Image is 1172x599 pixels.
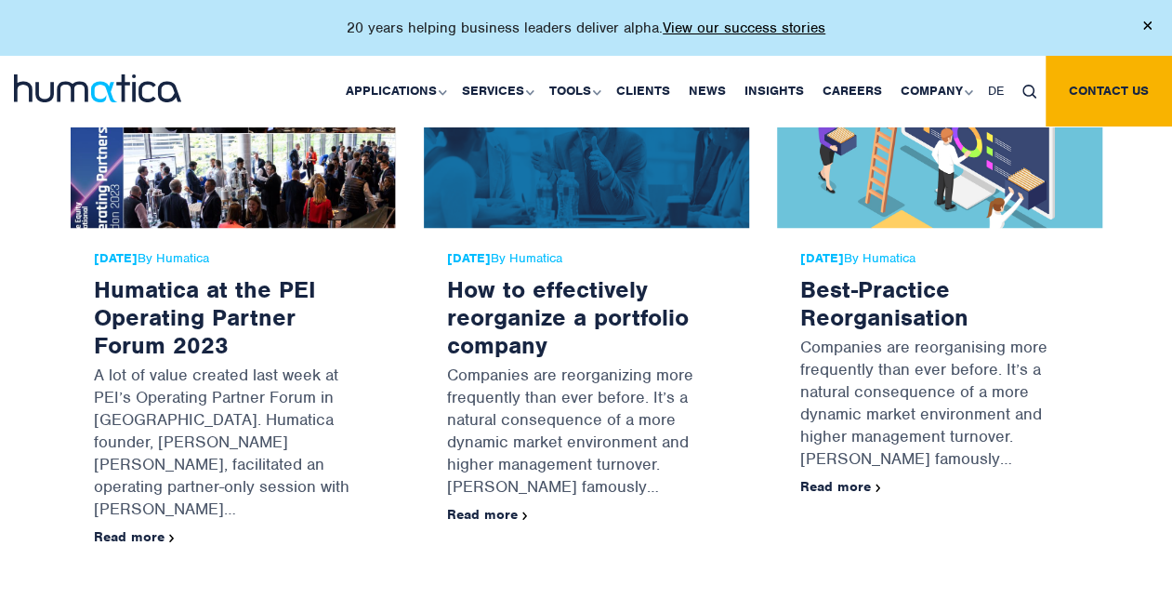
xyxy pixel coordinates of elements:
a: How to effectively reorganize a portfolio company [447,274,689,360]
img: arrowicon [169,534,175,542]
span: By Humatica [800,251,1079,266]
img: How to effectively reorganize a portfolio company [424,58,749,228]
p: Companies are reorganising more frequently than ever before. It’s a natural consequence of a more... [800,331,1079,479]
a: Read more [447,506,528,523]
a: Clients [607,56,679,126]
a: News [679,56,735,126]
strong: [DATE] [800,250,844,266]
a: Read more [800,478,881,495]
p: Companies are reorganizing more frequently than ever before. It’s a natural consequence of a more... [447,359,726,507]
p: A lot of value created last week at PEI’s Operating Partner Forum in [GEOGRAPHIC_DATA]. Humatica ... [94,359,373,529]
img: search_icon [1022,85,1036,99]
a: Humatica at the PEI Operating Partner Forum 2023 [94,274,316,360]
strong: [DATE] [447,250,491,266]
span: DE [988,83,1004,99]
a: View our success stories [663,19,825,37]
img: Humatica at the PEI Operating Partner Forum 2023 [71,58,396,228]
a: Applications [336,56,453,126]
a: Tools [540,56,607,126]
a: DE [979,56,1013,126]
img: arrowicon [876,484,881,492]
a: Careers [813,56,891,126]
img: logo [14,74,181,102]
strong: [DATE] [94,250,138,266]
a: Insights [735,56,813,126]
img: Best-Practice Reorganisation [777,58,1102,228]
p: 20 years helping business leaders deliver alpha. [347,19,825,37]
a: Services [453,56,540,126]
span: By Humatica [447,251,726,266]
img: arrowicon [522,512,528,520]
span: By Humatica [94,251,373,266]
a: Read more [94,528,175,545]
a: Company [891,56,979,126]
a: Best-Practice Reorganisation [800,274,968,332]
a: Contact us [1046,56,1172,126]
